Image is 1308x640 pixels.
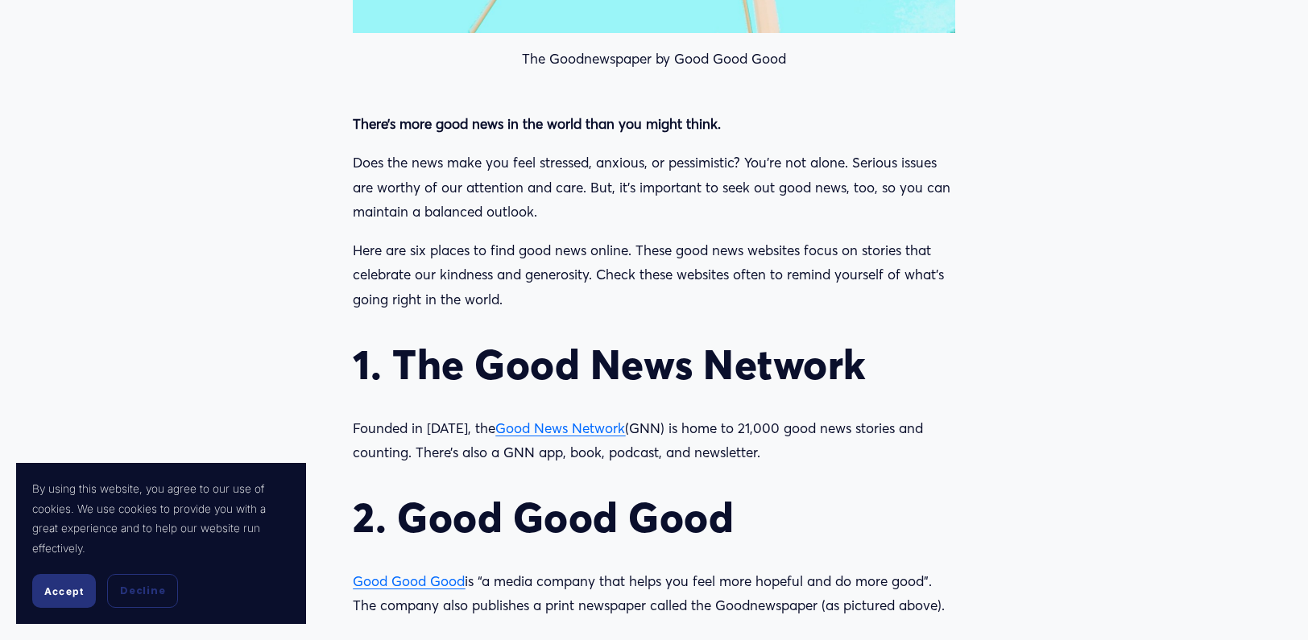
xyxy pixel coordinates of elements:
[353,569,954,618] p: is “a media company that helps you feel more hopeful and do more good”. The company also publishe...
[353,493,954,542] h2: 2. Good Good Good
[495,419,625,436] a: Good News Network
[353,151,954,225] p: Does the news make you feel stressed, anxious, or pessimistic? You’re not alone. Serious issues a...
[32,479,290,558] p: By using this website, you agree to our use of cookies. We use cookies to provide you with a grea...
[353,47,954,72] p: The Goodnewspaper by Good Good Good
[44,585,84,597] span: Accept
[353,115,721,132] strong: There’s more good news in the world than you might think.
[353,238,954,312] p: Here are six places to find good news online. These good news websites focus on stories that cele...
[353,340,954,389] h2: 1. The Good News Network
[353,572,465,589] a: Good Good Good
[16,463,306,624] section: Cookie banner
[107,574,178,608] button: Decline
[120,584,165,598] span: Decline
[353,416,954,465] p: Founded in [DATE], the (GNN) is home to 21,000 good news stories and counting. There’s also a GNN...
[32,574,96,608] button: Accept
